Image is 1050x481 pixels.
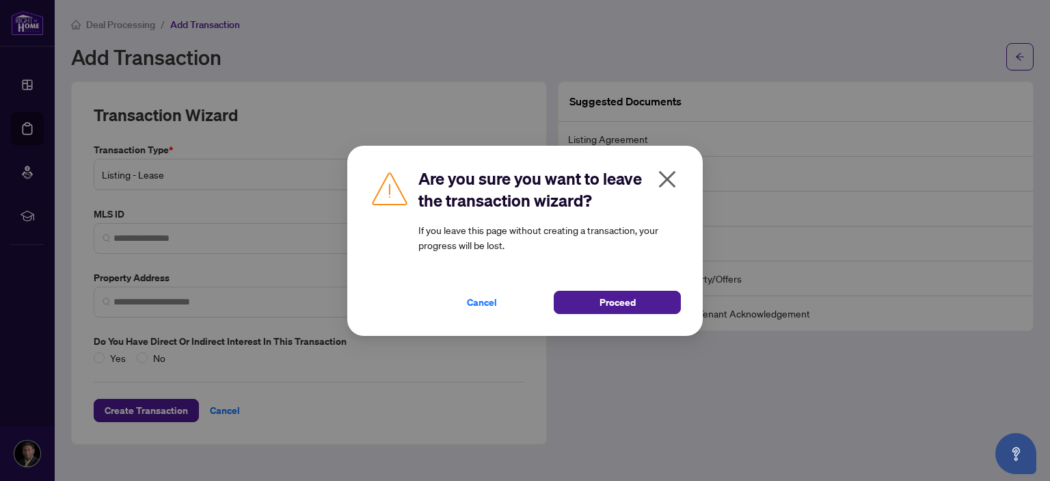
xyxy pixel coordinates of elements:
[418,291,546,314] button: Cancel
[554,291,681,314] button: Proceed
[467,291,497,313] span: Cancel
[656,168,678,190] span: close
[995,433,1036,474] button: Open asap
[418,222,681,252] article: If you leave this page without creating a transaction, your progress will be lost.
[600,291,636,313] span: Proceed
[418,168,681,211] h2: Are you sure you want to leave the transaction wizard?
